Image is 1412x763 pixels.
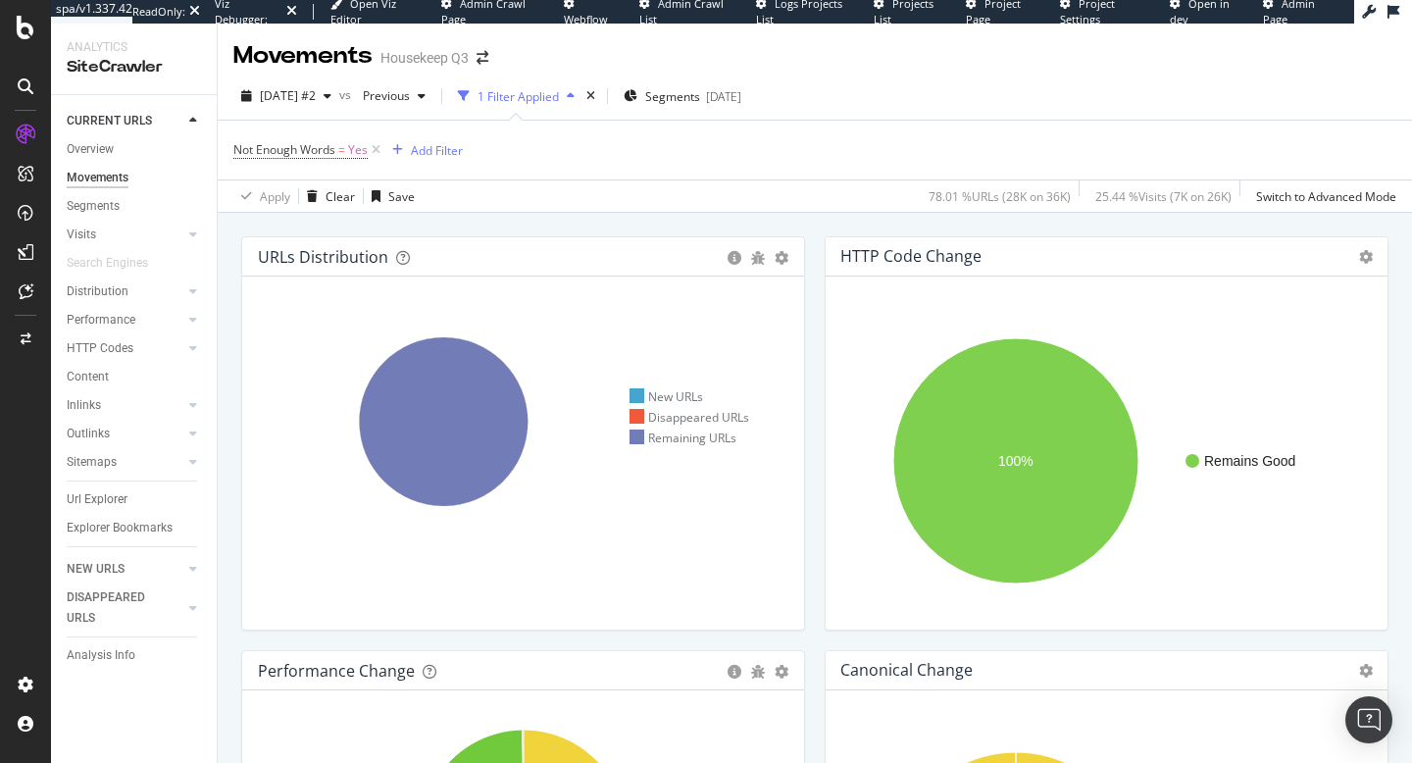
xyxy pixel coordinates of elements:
div: Overview [67,139,114,160]
div: Switch to Advanced Mode [1256,188,1396,205]
div: Performance [67,310,135,331]
div: Performance Change [258,661,415,681]
a: Overview [67,139,203,160]
a: Movements [67,168,203,188]
button: Segments[DATE] [616,80,749,112]
span: = [338,141,345,158]
div: URLs Distribution [258,247,388,267]
button: 1 Filter Applied [450,80,582,112]
button: Save [364,180,415,212]
div: [DATE] [706,88,741,105]
div: CURRENT URLS [67,111,152,131]
div: Explorer Bookmarks [67,518,173,538]
div: gear [775,251,788,265]
a: Sitemaps [67,452,183,473]
a: Performance [67,310,183,331]
div: Housekeep Q3 [380,48,469,68]
a: Distribution [67,281,183,302]
text: 100% [998,453,1034,469]
button: Clear [299,180,355,212]
div: Disappeared URLs [630,409,750,426]
div: HTTP Codes [67,338,133,359]
div: Analysis Info [67,645,135,666]
div: ReadOnly: [132,4,185,20]
div: Outlinks [67,424,110,444]
i: Options [1359,250,1373,264]
button: [DATE] #2 [233,80,339,112]
button: Previous [355,80,433,112]
div: times [582,86,599,106]
span: vs [339,86,355,103]
div: 25.44 % Visits ( 7K on 26K ) [1095,188,1232,205]
a: CURRENT URLS [67,111,183,131]
div: Open Intercom Messenger [1345,696,1392,743]
div: Movements [67,168,128,188]
text: Remains Good [1204,453,1295,469]
div: Search Engines [67,253,148,274]
div: Url Explorer [67,489,127,510]
div: arrow-right-arrow-left [477,51,488,65]
a: Content [67,367,203,387]
a: Explorer Bookmarks [67,518,203,538]
div: Inlinks [67,395,101,416]
h4: Canonical Change [840,657,973,684]
div: Clear [326,188,355,205]
div: Remaining URLs [630,430,737,446]
span: 2025 Sep. 24th #2 [260,87,316,104]
div: Movements [233,39,373,73]
a: Url Explorer [67,489,203,510]
div: Add Filter [411,142,463,159]
div: Visits [67,225,96,245]
div: gear [775,665,788,679]
a: NEW URLS [67,559,183,580]
span: Yes [348,136,368,164]
a: Search Engines [67,253,168,274]
div: New URLs [630,388,704,405]
div: bug [751,665,765,679]
div: Distribution [67,281,128,302]
div: Apply [260,188,290,205]
div: 78.01 % URLs ( 28K on 36K ) [929,188,1071,205]
span: Previous [355,87,410,104]
div: Save [388,188,415,205]
div: circle-info [728,251,741,265]
div: Sitemaps [67,452,117,473]
button: Switch to Advanced Mode [1248,180,1396,212]
button: Add Filter [384,138,463,162]
a: Inlinks [67,395,183,416]
a: HTTP Codes [67,338,183,359]
div: DISAPPEARED URLS [67,587,166,629]
h4: HTTP Code Change [840,243,982,270]
div: Analytics [67,39,201,56]
div: Content [67,367,109,387]
a: DISAPPEARED URLS [67,587,183,629]
button: Apply [233,180,290,212]
a: Segments [67,196,203,217]
div: circle-info [728,665,741,679]
a: Analysis Info [67,645,203,666]
div: SiteCrawler [67,56,201,78]
div: 1 Filter Applied [478,88,559,105]
div: bug [751,251,765,265]
a: Outlinks [67,424,183,444]
div: Segments [67,196,120,217]
i: Options [1359,664,1373,678]
div: NEW URLS [67,559,125,580]
span: Webflow [564,12,608,26]
svg: A chart. [841,308,1372,614]
span: Not Enough Words [233,141,335,158]
span: Segments [645,88,700,105]
a: Visits [67,225,183,245]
